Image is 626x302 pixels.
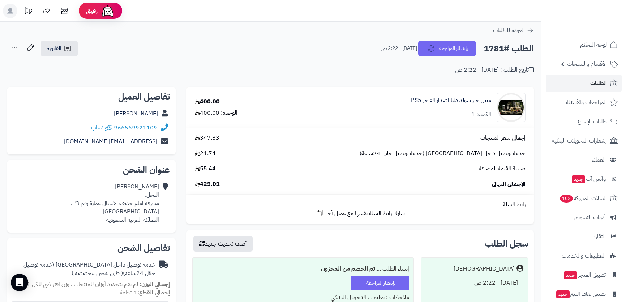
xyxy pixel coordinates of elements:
[195,134,219,142] span: 347.83
[566,97,607,107] span: المراجعات والأسئلة
[193,236,253,252] button: أضف تحديث جديد
[497,93,525,122] img: 1756312966-gpxkkddxkaae9bx-1718099584462-90x90.jpg
[546,247,622,264] a: التطبيقات والخدمات
[592,155,606,165] span: العملاء
[546,228,622,245] a: التقارير
[492,180,526,188] span: الإجمالي النهائي
[137,288,170,297] strong: إجمالي القطع:
[455,66,534,74] div: تاريخ الطلب : [DATE] - 2:22 ص
[546,94,622,111] a: المراجعات والأسئلة
[326,209,405,218] span: شارك رابط السلة نفسها مع عميل آخر
[189,200,531,209] div: رابط السلة
[381,45,417,52] small: [DATE] - 2:22 ص
[100,4,115,18] img: ai-face.png
[140,280,170,289] strong: إجمالي الوزن:
[41,41,78,56] a: الفاتورة
[546,132,622,149] a: إشعارات التحويلات البنكية
[546,209,622,226] a: أدوات التسويق
[484,41,534,56] h2: الطلب #1781
[493,26,534,35] a: العودة للطلبات
[559,193,607,203] span: السلات المتروكة
[114,123,157,132] a: 966569921109
[590,78,607,88] span: الطلبات
[546,190,622,207] a: السلات المتروكة102
[13,244,170,252] h2: تفاصيل الشحن
[471,110,491,119] div: الكمية: 1
[360,149,526,158] span: خدمة توصيل داخل [GEOGRAPHIC_DATA] (خدمة توصيل خلال 24ساعة)
[64,137,157,146] a: [EMAIL_ADDRESS][DOMAIN_NAME]
[19,4,37,20] a: تحديثات المنصة
[563,270,606,280] span: تطبيق المتجر
[592,231,606,242] span: التقارير
[120,288,170,297] small: 1 قطعة
[546,113,622,130] a: طلبات الإرجاع
[13,183,159,224] div: [PERSON_NAME] النحل، مشرفه امام حديقة الاشبال عمارة رقم ٢٦ ، [GEOGRAPHIC_DATA] المملكة العربية ال...
[114,109,158,118] a: [PERSON_NAME]
[91,123,112,132] a: واتساب
[197,262,409,276] div: إنشاء الطلب ....
[546,36,622,54] a: لوحة التحكم
[580,40,607,50] span: لوحة التحكم
[564,271,577,279] span: جديد
[546,266,622,284] a: تطبيق المتجرجديد
[574,212,606,222] span: أدوات التسويق
[418,41,476,56] button: بإنتظار المراجعة
[16,280,138,289] span: لم تقم بتحديد أوزان للمنتجات ، وزن افتراضي للكل 1 كجم
[47,44,61,53] span: الفاتورة
[479,165,526,173] span: ضريبة القيمة المضافة
[562,251,606,261] span: التطبيقات والخدمات
[351,276,409,290] div: بإنتظار المراجعة
[11,274,28,291] div: Open Intercom Messenger
[546,75,622,92] a: الطلبات
[493,26,525,35] span: العودة للطلبات
[546,170,622,188] a: وآتس آبجديد
[72,269,123,277] span: ( طرق شحن مخصصة )
[86,7,98,15] span: رفيق
[13,93,170,101] h2: تفاصيل العميل
[195,98,220,106] div: 400.00
[316,209,405,218] a: شارك رابط السلة نفسها مع عميل آخر
[425,276,523,290] div: [DATE] - 2:22 ص
[578,116,607,127] span: طلبات الإرجاع
[571,174,606,184] span: وآتس آب
[556,290,570,298] span: جديد
[321,264,375,273] b: تم الخصم من المخزون
[454,265,515,273] div: [DEMOGRAPHIC_DATA]
[567,59,607,69] span: الأقسام والمنتجات
[556,289,606,299] span: تطبيق نقاط البيع
[411,96,491,105] a: ميتل جير سولد دلتا اصدار الفاخر PS5
[546,151,622,169] a: العملاء
[195,109,237,117] div: الوحدة: 400.00
[480,134,526,142] span: إجمالي سعر المنتجات
[195,165,216,173] span: 55.44
[195,149,216,158] span: 21.74
[13,166,170,174] h2: عنوان الشحن
[577,18,619,34] img: logo-2.png
[195,180,220,188] span: 425.01
[485,239,528,248] h3: سجل الطلب
[552,136,607,146] span: إشعارات التحويلات البنكية
[572,175,585,183] span: جديد
[13,261,155,277] div: خدمة توصيل داخل [GEOGRAPHIC_DATA] (خدمة توصيل خلال 24ساعة)
[560,195,573,203] span: 102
